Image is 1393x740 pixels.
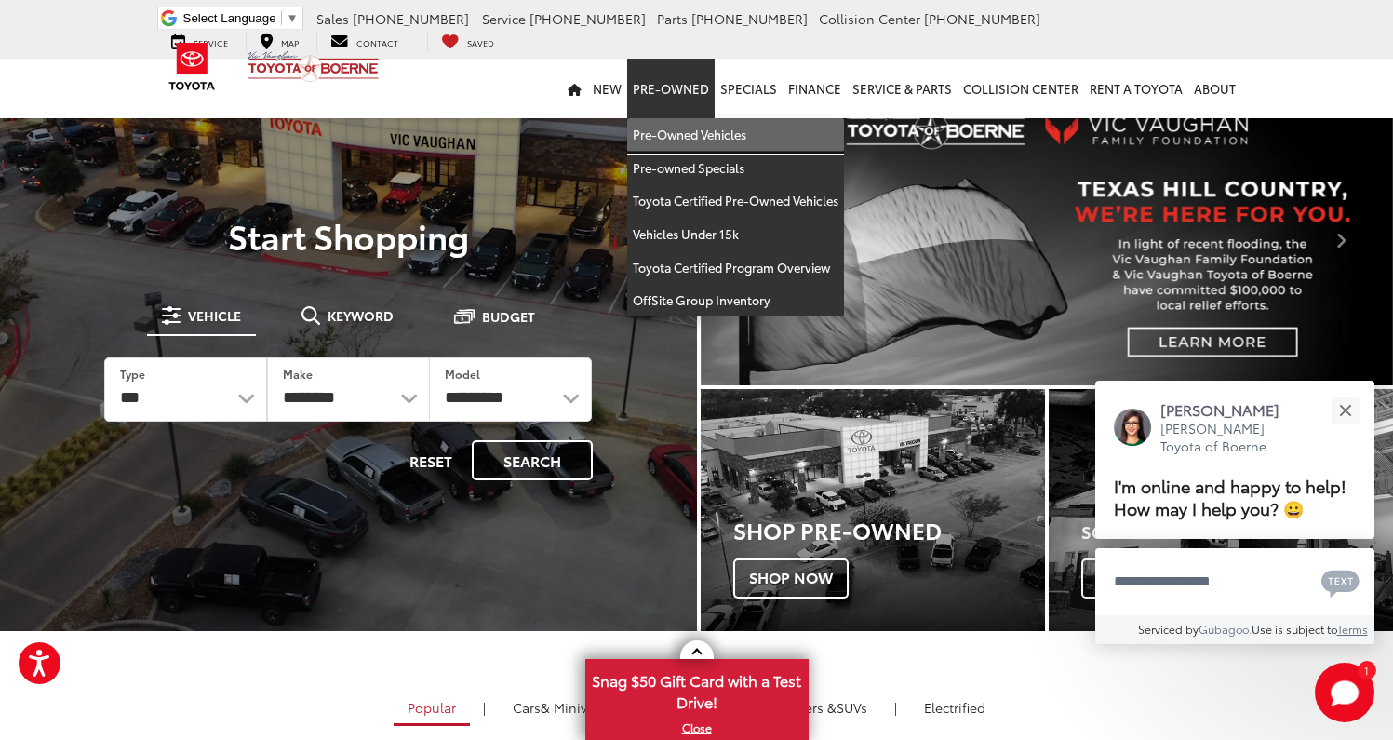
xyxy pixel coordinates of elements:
span: Budget [482,310,535,323]
span: Service [482,9,526,28]
button: Reset [394,440,468,480]
svg: Text [1321,568,1360,598]
span: Serviced by [1138,621,1199,637]
span: Parts [657,9,688,28]
span: Vehicle [188,309,241,322]
h4: Schedule Service [1081,523,1393,542]
svg: Start Chat [1315,663,1374,722]
textarea: Type your message [1095,548,1374,615]
a: Toyota Certified Program Overview [627,251,844,285]
span: [PHONE_NUMBER] [691,9,808,28]
span: & Minivan [541,698,603,717]
li: | [890,698,902,717]
a: Pre-owned Specials [627,152,844,185]
span: ​ [281,11,282,25]
a: Popular [394,692,470,726]
a: About [1188,59,1241,118]
a: Gubagoo. [1199,621,1252,637]
a: Shop Pre-Owned Shop Now [701,389,1045,630]
img: Vic Vaughan Toyota of Boerne [247,50,380,83]
a: Contact [316,32,412,52]
img: Toyota [157,36,227,97]
p: Start Shopping [78,217,619,254]
button: Close [1325,390,1365,430]
span: Saved [467,36,494,48]
span: Keyword [328,309,394,322]
a: Schedule Service Schedule Now [1049,389,1393,630]
div: Toyota [701,389,1045,630]
span: [PHONE_NUMBER] [353,9,469,28]
a: Vehicles Under 15k [627,218,844,251]
span: Sales [316,9,349,28]
span: Use is subject to [1252,621,1337,637]
a: Home [562,59,587,118]
a: Select Language​ [183,11,299,25]
h3: Shop Pre-Owned [733,518,1045,542]
a: Pre-Owned Vehicles [627,118,844,152]
a: Terms [1337,621,1368,637]
span: Snag $50 Gift Card with a Test Drive! [587,661,807,718]
span: [PHONE_NUMBER] [924,9,1040,28]
a: Cars [499,692,617,723]
div: Toyota [1049,389,1393,630]
a: Specials [715,59,783,118]
span: [PHONE_NUMBER] [529,9,646,28]
span: ▼ [287,11,299,25]
a: Service [157,32,242,52]
a: Toyota Certified Pre-Owned Vehicles [627,184,844,218]
a: Collision Center [958,59,1084,118]
span: 1 [1364,666,1369,674]
a: Finance [783,59,847,118]
span: Collision Center [819,9,920,28]
a: Map [246,32,313,52]
p: [PERSON_NAME] Toyota of Boerne [1160,420,1298,456]
button: Chat with SMS [1316,560,1365,602]
button: Search [472,440,593,480]
span: Shop Now [733,558,849,598]
label: Type [120,366,145,382]
span: I'm online and happy to help! How may I help you? 😀 [1114,473,1346,520]
button: Toggle Chat Window [1315,663,1374,722]
a: Electrified [910,692,999,723]
a: OffSite Group Inventory [627,284,844,316]
a: Pre-Owned [627,59,715,118]
div: Close[PERSON_NAME][PERSON_NAME] Toyota of BoerneI'm online and happy to help! How may I help you?... [1095,381,1374,644]
span: Select Language [183,11,276,25]
button: Click to view next picture. [1289,130,1393,348]
span: Schedule Now [1081,558,1232,598]
a: SUVs [741,692,881,723]
li: | [478,698,490,717]
a: My Saved Vehicles [427,32,508,52]
label: Make [283,366,313,382]
label: Model [445,366,480,382]
a: Rent a Toyota [1084,59,1188,118]
a: Service & Parts: Opens in a new tab [847,59,958,118]
a: New [587,59,627,118]
p: [PERSON_NAME] [1160,399,1298,420]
